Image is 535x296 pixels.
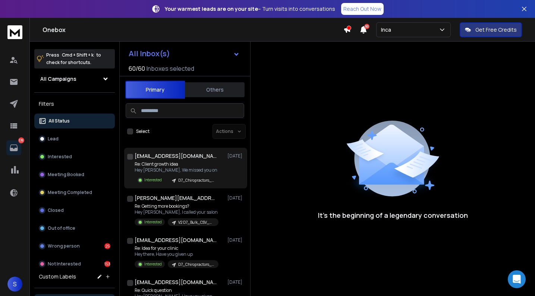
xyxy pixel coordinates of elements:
[34,149,115,164] button: Interested
[48,190,92,195] p: Meeting Completed
[7,277,22,292] button: S
[43,25,343,34] h1: Onebox
[135,194,217,202] h1: [PERSON_NAME][EMAIL_ADDRESS][DOMAIN_NAME]
[135,251,218,257] p: Hey there, Have you given up
[48,172,84,178] p: Meeting Booked
[34,257,115,271] button: Not Interested153
[34,131,115,146] button: Lead
[318,210,468,220] p: It’s the beginning of a legendary conversation
[135,167,218,173] p: Hey [PERSON_NAME], We missed you on
[135,287,218,293] p: Re: Quick question
[129,64,145,73] span: 60 / 60
[341,3,384,15] a: Reach Out Now
[40,75,76,83] h1: All Campaigns
[135,161,218,167] p: Re: Client growth idea
[48,243,80,249] p: Wrong person
[34,221,115,236] button: Out of office
[48,136,59,142] p: Lead
[34,71,115,86] button: All Campaigns
[34,99,115,109] h3: Filters
[178,178,214,183] p: D7_Chiropractors_Top_100_Usa_Cities-CLEANED
[381,26,394,34] p: Inca
[144,177,162,183] p: Interested
[165,5,258,12] strong: Your warmest leads are on your site
[135,236,217,244] h1: [EMAIL_ADDRESS][DOMAIN_NAME]
[48,207,64,213] p: Closed
[18,137,24,143] p: 178
[165,5,335,13] p: – Turn visits into conversations
[48,118,70,124] p: All Status
[34,203,115,218] button: Closed
[364,24,369,29] span: 50
[104,261,110,267] div: 153
[135,279,217,286] h1: [EMAIL_ADDRESS][DOMAIN_NAME]
[475,26,517,34] p: Get Free Credits
[48,154,72,160] p: Interested
[48,225,75,231] p: Out of office
[460,22,522,37] button: Get Free Credits
[34,239,115,254] button: Wrong person25
[185,82,245,98] button: Others
[104,243,110,249] div: 25
[227,195,244,201] p: [DATE]
[34,167,115,182] button: Meeting Booked
[144,261,162,267] p: Interested
[46,51,101,66] p: Press to check for shortcuts.
[135,152,217,160] h1: [EMAIL_ADDRESS][DOMAIN_NAME]
[135,245,218,251] p: Re: Idea for your clinic
[144,219,162,225] p: Interested
[508,270,526,288] div: Open Intercom Messenger
[178,220,214,225] p: V2 D7_Bulk_CSV_Hair_Salons_Top_100_Cities_Usa_CLEANED
[61,51,95,59] span: Cmd + Shift + k
[125,81,185,99] button: Primary
[178,262,214,267] p: D7_Chiropractors_Top_100_Usa_Cities-CLEANED
[39,273,76,280] h3: Custom Labels
[129,50,170,57] h1: All Inbox(s)
[7,25,22,39] img: logo
[136,128,150,134] label: Select
[227,153,244,159] p: [DATE]
[135,203,218,209] p: Re: Getting more bookings?
[34,114,115,128] button: All Status
[123,46,246,61] button: All Inbox(s)
[227,237,244,243] p: [DATE]
[135,209,218,215] p: Hey [PERSON_NAME], I called your salon
[34,185,115,200] button: Meeting Completed
[6,140,21,155] a: 178
[48,261,81,267] p: Not Interested
[227,279,244,285] p: [DATE]
[343,5,381,13] p: Reach Out Now
[147,64,194,73] h3: Inboxes selected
